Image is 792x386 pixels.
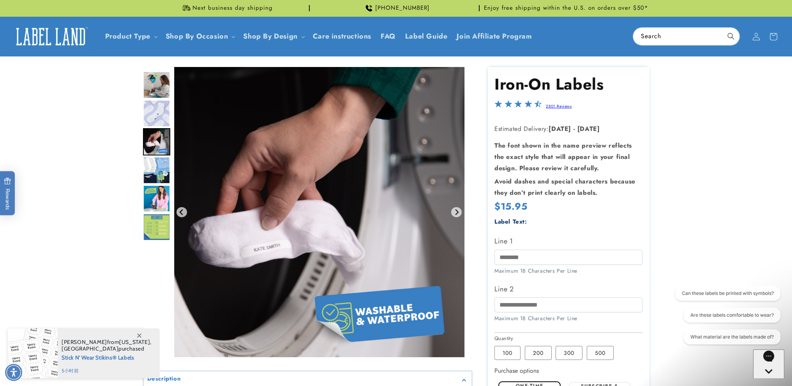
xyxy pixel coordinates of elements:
img: Iron-On Labels - Label Land [143,71,170,99]
img: Iron-On Labels - Label Land [143,185,170,212]
span: [PERSON_NAME] [62,338,107,345]
span: Enjoy free shipping within the U.S. on orders over $50* [484,4,648,12]
div: Maximum 18 Characters Per Line [494,314,642,323]
h2: Description [147,375,181,383]
span: 4.5-star overall rating [494,102,542,111]
div: Go to slide 10 [143,185,170,212]
span: Shop By Occasion [166,32,228,41]
label: 500 [587,346,614,360]
label: Line 1 [494,235,642,247]
strong: [DATE] [577,124,600,133]
span: $15.95 [494,199,527,213]
img: Label Land [12,25,90,49]
a: Product Type [105,31,150,41]
button: Next slide [451,207,462,217]
img: Iron-On Labels - Label Land [143,213,170,241]
div: Accessibility Menu [5,364,22,381]
span: Label Guide [405,32,448,41]
strong: The font shown in the name preview reflects the exact style that will appear in your final design... [494,141,632,173]
label: 200 [525,346,552,360]
label: Line 2 [494,283,642,295]
img: Iron-On Labels - Label Land [143,100,170,127]
iframe: Gorgias live chat messenger [753,349,784,378]
summary: Product Type [101,27,161,46]
a: Label Land [9,21,93,51]
span: Join Affiliate Program [457,32,532,41]
span: FAQ [381,32,396,41]
label: 100 [494,346,520,360]
a: 2801 Reviews - open in a new tab [546,103,572,109]
img: Iron-On Labels - Label Land [143,157,170,184]
div: Go to slide 8 [143,128,170,155]
span: from , purchased [62,339,152,352]
summary: Shop By Occasion [161,27,239,46]
label: Label Text: [494,217,527,226]
a: FAQ [376,27,400,46]
div: Maximum 18 Characters Per Line [494,267,642,275]
legend: Quantity [494,335,514,342]
a: Care instructions [308,27,376,46]
span: Rewards [4,177,11,210]
strong: - [573,124,575,133]
span: Next business day shipping [192,4,273,12]
strong: Avoid dashes and special characters because they don’t print clearly on labels. [494,177,635,197]
iframe: Gorgias live chat conversation starters [670,286,784,351]
img: Iron-On Labels - Label Land [143,128,170,155]
span: [PHONE_NUMBER] [375,4,430,12]
div: Go to slide 6 [143,71,170,99]
label: Purchase options [494,366,539,375]
label: 300 [556,346,582,360]
a: Label Guide [400,27,452,46]
a: Join Affiliate Program [452,27,536,46]
span: [GEOGRAPHIC_DATA] [62,345,118,352]
strong: [DATE] [549,124,571,133]
a: Shop By Design [243,31,297,41]
div: Go to slide 7 [143,100,170,127]
p: Estimated Delivery: [494,123,642,135]
span: 5小时前 [62,367,152,374]
summary: Shop By Design [238,27,308,46]
button: Previous slide [176,207,187,217]
button: Search [722,28,739,45]
span: Stick N' Wear Stikins® Labels [62,352,152,362]
h1: Iron-On Labels [494,74,642,94]
div: Go to slide 11 [143,213,170,241]
span: [US_STATE] [119,338,150,345]
div: Go to slide 5 [143,43,170,70]
div: Go to slide 9 [143,157,170,184]
span: Care instructions [313,32,371,41]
